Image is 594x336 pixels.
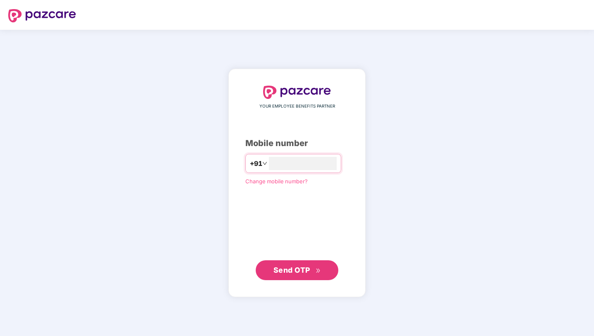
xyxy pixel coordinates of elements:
[250,158,262,169] span: +91
[316,268,321,274] span: double-right
[245,178,308,185] a: Change mobile number?
[263,86,331,99] img: logo
[273,266,310,274] span: Send OTP
[245,137,349,150] div: Mobile number
[256,260,338,280] button: Send OTPdouble-right
[259,103,335,110] span: YOUR EMPLOYEE BENEFITS PARTNER
[8,9,76,22] img: logo
[262,161,267,166] span: down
